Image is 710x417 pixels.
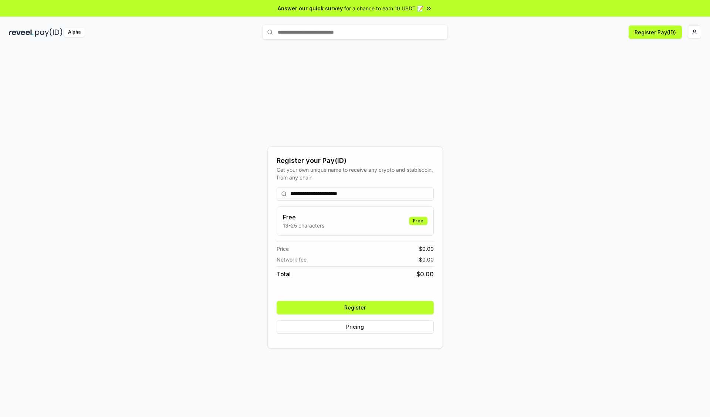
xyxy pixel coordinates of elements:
[277,320,434,334] button: Pricing
[409,217,427,225] div: Free
[629,25,682,39] button: Register Pay(ID)
[64,28,85,37] div: Alpha
[277,166,434,181] div: Get your own unique name to receive any crypto and stablecoin, from any chain
[416,270,434,278] span: $ 0.00
[277,245,289,253] span: Price
[283,222,324,229] p: 13-25 characters
[277,256,307,263] span: Network fee
[277,270,291,278] span: Total
[283,213,324,222] h3: Free
[419,245,434,253] span: $ 0.00
[277,155,434,166] div: Register your Pay(ID)
[277,301,434,314] button: Register
[35,28,62,37] img: pay_id
[344,4,423,12] span: for a chance to earn 10 USDT 📝
[419,256,434,263] span: $ 0.00
[278,4,343,12] span: Answer our quick survey
[9,28,34,37] img: reveel_dark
